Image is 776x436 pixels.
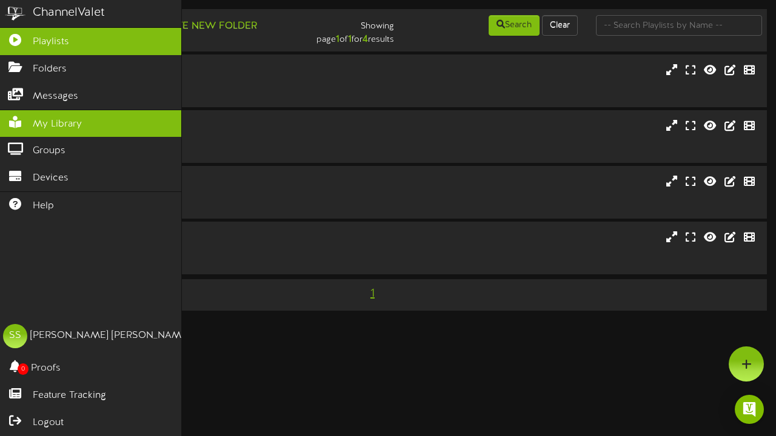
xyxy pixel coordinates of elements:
strong: 1 [336,34,339,45]
div: Open Intercom Messenger [735,395,764,424]
strong: 1 [348,34,352,45]
div: SS [3,324,27,348]
div: # 15185 [48,255,333,265]
span: Proofs [31,362,61,375]
div: Landscape ( 16:9 ) [48,133,333,144]
div: Landscape ( 16:9 ) [48,78,333,88]
span: Feature Tracking [33,389,106,403]
button: Clear [542,15,578,36]
div: Landscape ( 16:9 ) [48,189,333,199]
span: Help [33,199,54,213]
button: Search [489,15,540,36]
div: # 15186 [48,88,333,98]
span: 0 [18,363,28,375]
button: Create New Folder [140,19,261,34]
div: GCGR - ProShop [48,175,333,189]
div: Landscape ( 16:9 ) [48,245,333,255]
div: GCGR - LED [48,64,333,78]
div: GCGR - Lobby [48,119,333,133]
span: Messages [33,90,78,104]
span: Groups [33,144,65,158]
div: GCGR - Spa [48,231,333,245]
div: [PERSON_NAME] [PERSON_NAME] [30,329,190,343]
div: ChannelValet [33,4,105,22]
span: Playlists [33,35,69,49]
div: # 15183 [48,199,333,210]
input: -- Search Playlists by Name -- [596,15,762,36]
span: Folders [33,62,67,76]
span: My Library [33,117,82,131]
span: Devices [33,171,69,185]
div: Showing page of for results [281,14,403,47]
strong: 4 [363,34,368,45]
div: # 15184 [48,144,333,154]
span: 1 [367,287,378,300]
span: Logout [33,416,64,430]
